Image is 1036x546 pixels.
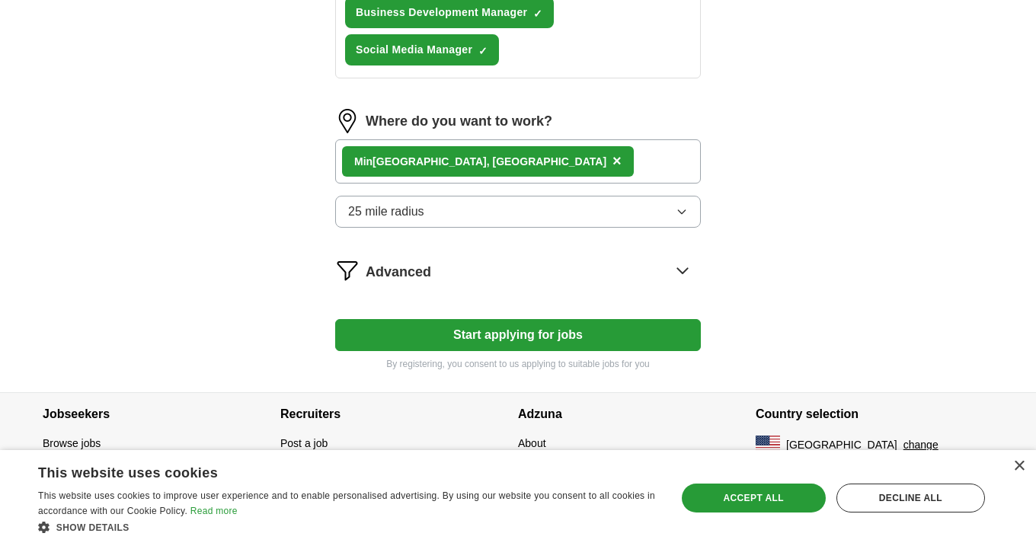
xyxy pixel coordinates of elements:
[612,152,622,169] span: ×
[38,519,657,535] div: Show details
[345,34,499,65] button: Social Media Manager✓
[335,196,701,228] button: 25 mile radius
[280,437,328,449] a: Post a job
[56,522,129,533] span: Show details
[1013,461,1025,472] div: Close
[354,155,373,168] strong: Min
[478,45,488,57] span: ✓
[43,437,101,449] a: Browse jobs
[335,258,360,283] img: filter
[533,8,542,20] span: ✓
[836,484,985,512] div: Decline all
[366,262,431,283] span: Advanced
[38,490,655,516] span: This website uses cookies to improve user experience and to enable personalised advertising. By u...
[335,109,360,133] img: location.png
[190,506,238,516] a: Read more, opens a new window
[366,111,552,132] label: Where do you want to work?
[756,436,780,454] img: US flag
[356,42,472,58] span: Social Media Manager
[682,484,826,512] div: Accept all
[348,203,424,221] span: 25 mile radius
[356,5,527,21] span: Business Development Manager
[612,150,622,173] button: ×
[903,437,938,453] button: change
[518,437,546,449] a: About
[786,437,897,453] span: [GEOGRAPHIC_DATA]
[335,357,701,371] p: By registering, you consent to us applying to suitable jobs for you
[354,154,606,170] div: [GEOGRAPHIC_DATA], [GEOGRAPHIC_DATA]
[335,319,701,351] button: Start applying for jobs
[756,393,993,436] h4: Country selection
[38,459,619,482] div: This website uses cookies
